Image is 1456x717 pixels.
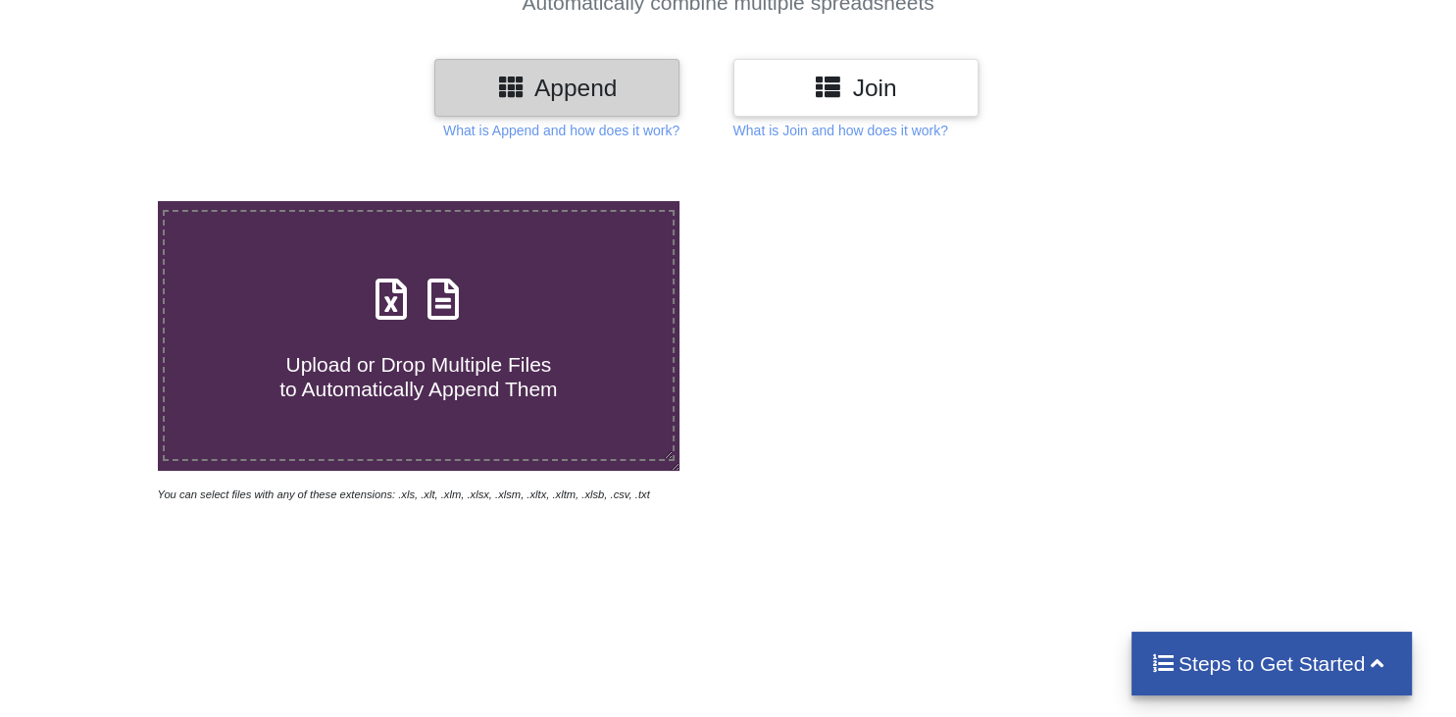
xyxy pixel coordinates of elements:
[279,353,557,400] span: Upload or Drop Multiple Files to Automatically Append Them
[443,121,679,140] p: What is Append and how does it work?
[449,74,665,102] h3: Append
[733,121,948,140] p: What is Join and how does it work?
[748,74,964,102] h3: Join
[158,488,650,500] i: You can select files with any of these extensions: .xls, .xlt, .xlm, .xlsx, .xlsm, .xltx, .xltm, ...
[1151,651,1393,676] h4: Steps to Get Started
